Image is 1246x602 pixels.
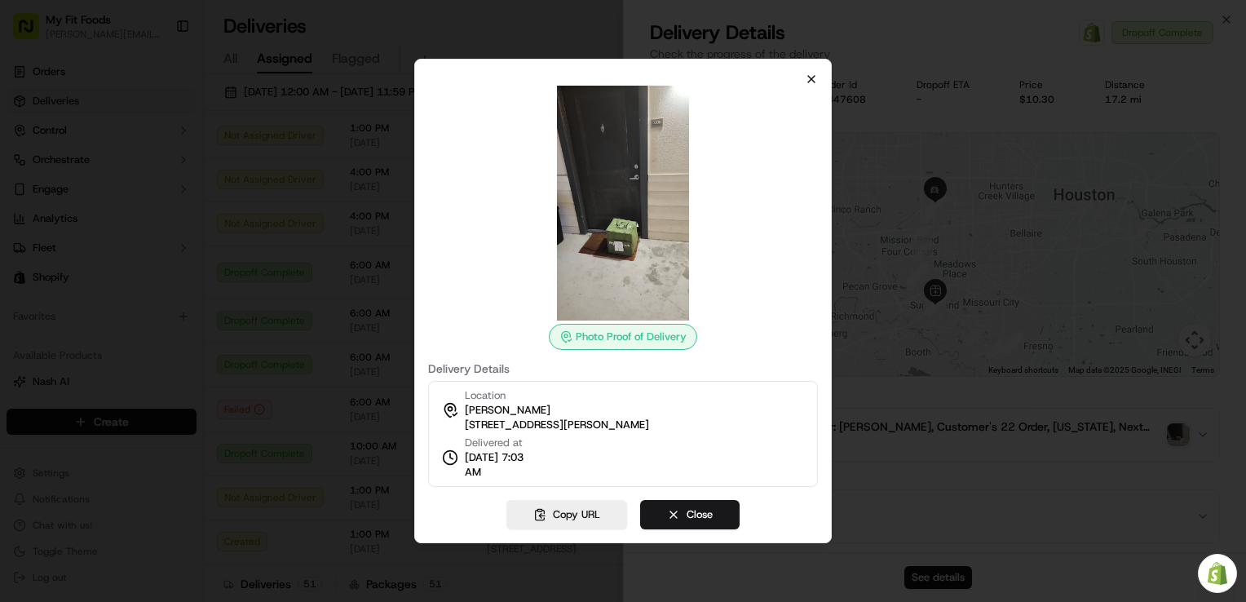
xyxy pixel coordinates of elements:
[131,230,268,259] a: 💻API Documentation
[640,500,740,529] button: Close
[33,237,125,253] span: Knowledge Base
[154,237,262,253] span: API Documentation
[55,156,267,172] div: Start new chat
[506,86,740,321] img: photo_proof_of_delivery image
[10,230,131,259] a: 📗Knowledge Base
[549,324,697,350] div: Photo Proof of Delivery
[42,105,294,122] input: Got a question? Start typing here...
[465,450,540,480] span: [DATE] 7:03 AM
[428,363,818,374] label: Delivery Details
[16,16,49,49] img: Nash
[465,418,649,432] span: [STREET_ADDRESS][PERSON_NAME]
[465,436,540,450] span: Delivered at
[277,161,297,180] button: Start new chat
[506,500,627,529] button: Copy URL
[16,156,46,185] img: 1736555255976-a54dd68f-1ca7-489b-9aae-adbdc363a1c4
[115,276,197,289] a: Powered byPylon
[465,403,550,418] span: [PERSON_NAME]
[465,388,506,403] span: Location
[138,238,151,251] div: 💻
[16,65,297,91] p: Welcome 👋
[162,277,197,289] span: Pylon
[16,238,29,251] div: 📗
[55,172,206,185] div: We're available if you need us!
